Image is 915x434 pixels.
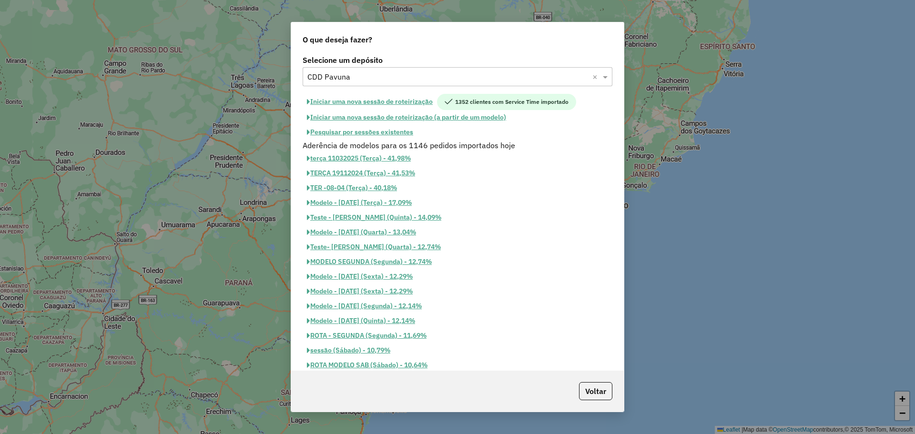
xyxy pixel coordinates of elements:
[303,210,446,225] button: Teste - [PERSON_NAME] (Quinta) - 14,09%
[303,240,445,254] button: Teste- [PERSON_NAME] (Quarta) - 12,74%
[303,166,419,181] button: TERÇA 19112024 (Terça) - 41,53%
[303,181,401,195] button: TER -08-04 (Terça) - 40,18%
[303,125,417,140] button: Pesquisar por sessões existentes
[303,358,432,373] button: ROTA MODELO SAB (Sábado) - 10,64%
[592,71,600,82] span: Clear all
[303,328,431,343] button: ROTA - SEGUNDA (Segunda) - 11,69%
[303,94,437,110] button: Iniciar uma nova sessão de roteirização
[303,254,436,269] button: MODELO SEGUNDA (Segunda) - 12,74%
[303,195,416,210] button: Modelo - [DATE] (Terça) - 17,09%
[579,382,612,400] button: Voltar
[303,151,415,166] button: terça 11032025 (Terça) - 41,98%
[303,34,372,45] span: O que deseja fazer?
[303,225,420,240] button: Modelo - [DATE] (Quarta) - 13,04%
[303,299,426,313] button: Modelo - [DATE] (Segunda) - 12,14%
[437,94,576,110] span: 1352 clientes com Service Time importado
[303,313,419,328] button: Modelo - [DATE] (Quinta) - 12,14%
[303,343,395,358] button: sessão (Sábado) - 10,79%
[303,110,510,125] button: Iniciar uma nova sessão de roteirização (a partir de um modelo)
[303,284,417,299] button: Modelo - [DATE] (Sexta) - 12,29%
[297,140,618,151] div: Aderência de modelos para os 1146 pedidos importados hoje
[303,54,612,66] label: Selecione um depósito
[303,269,417,284] button: Modelo - [DATE] (Sexta) - 12,29%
